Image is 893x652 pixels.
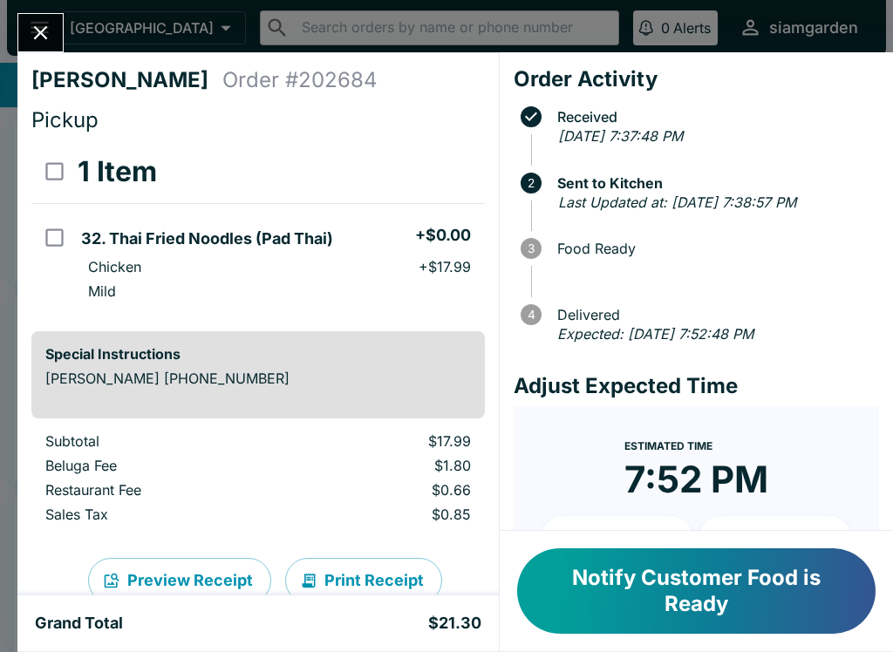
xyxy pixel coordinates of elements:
[428,613,481,634] h5: $21.30
[88,282,116,300] p: Mild
[88,558,271,603] button: Preview Receipt
[624,457,768,502] time: 7:52 PM
[549,175,879,191] span: Sent to Kitchen
[542,516,693,560] button: + 10
[699,516,851,560] button: + 20
[558,127,683,145] em: [DATE] 7:37:48 PM
[419,258,471,275] p: + $17.99
[514,66,879,92] h4: Order Activity
[514,373,879,399] h4: Adjust Expected Time
[527,308,535,322] text: 4
[549,307,879,323] span: Delivered
[31,67,222,93] h4: [PERSON_NAME]
[624,439,712,452] span: Estimated Time
[45,345,471,363] h6: Special Instructions
[45,457,279,474] p: Beluga Fee
[549,241,879,256] span: Food Ready
[307,481,470,499] p: $0.66
[307,432,470,450] p: $17.99
[528,176,535,190] text: 2
[45,506,279,523] p: Sales Tax
[517,548,876,634] button: Notify Customer Food is Ready
[45,481,279,499] p: Restaurant Fee
[307,506,470,523] p: $0.85
[81,228,333,249] h5: 32. Thai Fried Noodles (Pad Thai)
[549,109,879,125] span: Received
[557,325,753,343] em: Expected: [DATE] 7:52:48 PM
[45,432,279,450] p: Subtotal
[558,194,796,211] em: Last Updated at: [DATE] 7:38:57 PM
[45,370,471,387] p: [PERSON_NAME] [PHONE_NUMBER]
[18,14,63,51] button: Close
[88,258,141,275] p: Chicken
[35,613,123,634] h5: Grand Total
[528,241,535,255] text: 3
[78,154,157,189] h3: 1 Item
[307,457,470,474] p: $1.80
[31,432,485,530] table: orders table
[31,140,485,317] table: orders table
[285,558,442,603] button: Print Receipt
[31,107,99,132] span: Pickup
[222,67,378,93] h4: Order # 202684
[415,225,471,246] h5: + $0.00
